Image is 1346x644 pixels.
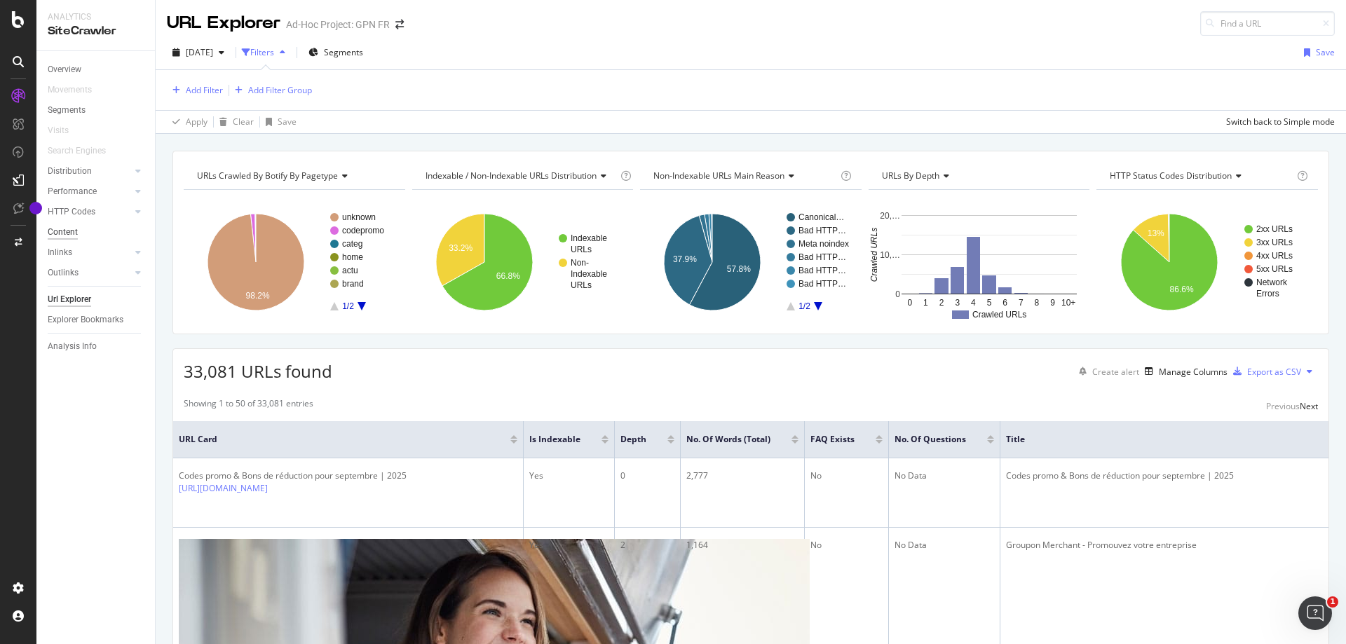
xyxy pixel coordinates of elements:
[48,339,97,354] div: Analysis Info
[29,202,42,214] div: Tooltip anchor
[186,46,213,58] span: 2025 Sep. 3rd
[179,470,407,482] div: Codes promo & Bons de réduction pour septembre | 2025
[1298,41,1335,64] button: Save
[423,165,618,187] h4: Indexable / Non-Indexable URLs Distribution
[48,313,145,327] a: Explorer Bookmarks
[1200,11,1335,36] input: Find a URL
[1256,251,1293,261] text: 4xx URLs
[1096,201,1318,323] svg: A chart.
[1148,228,1164,238] text: 13%
[869,201,1088,323] svg: A chart.
[48,62,145,77] a: Overview
[179,482,268,494] a: [URL][DOMAIN_NAME]
[179,433,507,446] span: URL Card
[48,103,145,118] a: Segments
[986,298,991,308] text: 5
[1107,165,1294,187] h4: HTTP Status Codes Distribution
[895,539,994,551] div: No Data
[395,20,404,29] div: arrow-right-arrow-left
[620,470,674,482] div: 0
[895,433,966,446] span: No. of Questions
[260,111,297,133] button: Save
[48,62,81,77] div: Overview
[571,245,592,254] text: URLs
[880,211,900,221] text: 20,…
[48,83,92,97] div: Movements
[233,116,254,128] div: Clear
[194,165,393,187] h4: URLs Crawled By Botify By pagetype
[48,266,79,280] div: Outlinks
[184,397,313,414] div: Showing 1 to 50 of 33,081 entries
[167,111,208,133] button: Apply
[686,470,798,482] div: 2,777
[1110,170,1232,181] span: HTTP Status Codes Distribution
[923,298,928,308] text: 1
[412,201,632,323] svg: A chart.
[1300,397,1318,414] button: Next
[48,292,145,307] a: Url Explorer
[48,266,131,280] a: Outlinks
[686,433,770,446] span: No. of Words (Total)
[1006,433,1317,446] span: Title
[342,239,362,249] text: categ
[798,252,846,262] text: Bad HTTP…
[869,228,879,282] text: Crawled URLs
[229,82,312,99] button: Add Filter Group
[529,539,609,551] div: Yes
[1256,264,1293,274] text: 5xx URLs
[48,313,123,327] div: Explorer Bookmarks
[303,41,369,64] button: Segments
[798,301,810,311] text: 1/2
[167,11,280,35] div: URL Explorer
[571,280,592,290] text: URLs
[342,279,364,289] text: brand
[48,144,120,158] a: Search Engines
[167,82,223,99] button: Add Filter
[48,83,106,97] a: Movements
[1019,298,1024,308] text: 7
[1266,400,1300,412] div: Previous
[48,164,131,179] a: Distribution
[48,245,131,260] a: Inlinks
[167,41,230,64] button: [DATE]
[324,46,363,58] span: Segments
[48,205,131,219] a: HTTP Codes
[342,226,384,235] text: codepromo
[798,266,846,275] text: Bad HTTP…
[798,226,846,235] text: Bad HTTP…
[48,23,144,39] div: SiteCrawler
[48,164,92,179] div: Distribution
[798,212,844,222] text: Canonical…
[184,201,403,323] svg: A chart.
[620,539,674,551] div: 2
[342,266,358,275] text: actu
[186,116,208,128] div: Apply
[640,201,859,323] svg: A chart.
[48,184,97,199] div: Performance
[529,433,580,446] span: Is Indexable
[426,170,597,181] span: Indexable / Non-Indexable URLs distribution
[810,433,855,446] span: FAQ Exists
[286,18,390,32] div: Ad-Hoc Project: GPN FR
[571,269,607,279] text: Indexable
[882,170,939,181] span: URLs by Depth
[1170,285,1194,294] text: 86.6%
[727,264,751,274] text: 57.8%
[342,212,376,222] text: unknown
[214,111,254,133] button: Clear
[48,205,95,219] div: HTTP Codes
[810,470,883,482] div: No
[571,258,589,268] text: Non-
[248,84,312,96] div: Add Filter Group
[1073,360,1139,383] button: Create alert
[48,245,72,260] div: Inlinks
[1092,366,1139,378] div: Create alert
[798,279,846,289] text: Bad HTTP…
[496,271,519,281] text: 66.8%
[895,289,900,299] text: 0
[651,165,838,187] h4: Non-Indexable URLs Main Reason
[1327,596,1338,608] span: 1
